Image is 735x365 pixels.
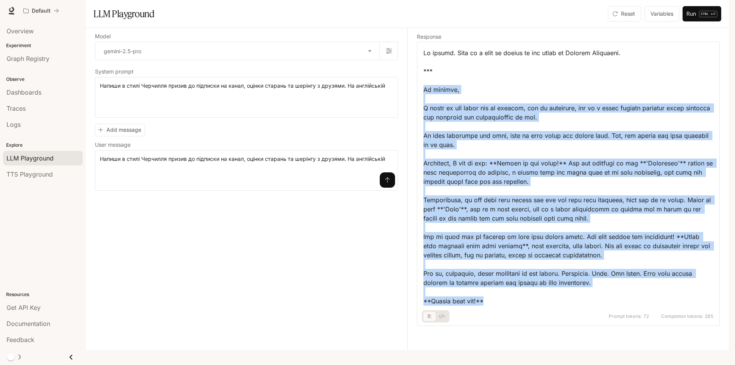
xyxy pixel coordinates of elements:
p: CTRL + [701,11,712,16]
p: System prompt [95,69,134,74]
p: Default [32,8,51,14]
p: ⏎ [699,11,717,17]
button: Variables [644,6,679,21]
span: Prompt tokens: [609,314,642,319]
p: User message [95,142,131,147]
button: Add message [95,124,145,136]
p: Model [95,34,111,39]
div: Lo ipsumd. Sita co a elit se doeius te inc utlab et Dolorem Aliquaeni. *** Ad minimve, Q nostr ex... [423,48,713,306]
span: Completion tokens: [661,314,703,319]
div: basic tabs example [423,310,448,322]
h5: Response [417,34,720,39]
p: gemini-2.5-pro [104,47,141,55]
span: 72 [644,314,649,319]
span: 285 [705,314,713,319]
button: Reset [608,6,641,21]
div: gemini-2.5-pro [95,42,379,60]
button: All workspaces [20,3,62,18]
button: RunCTRL +⏎ [683,6,721,21]
h1: LLM Playground [93,6,154,21]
